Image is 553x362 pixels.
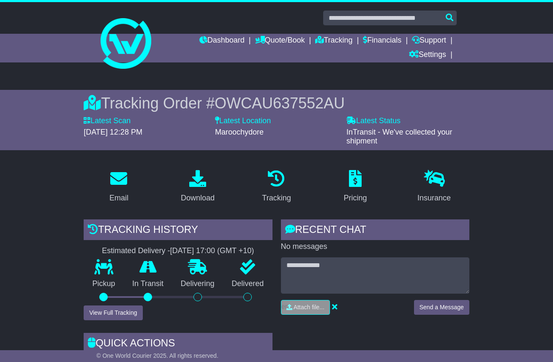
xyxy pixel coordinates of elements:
[417,192,451,204] div: Insurance
[412,167,456,207] a: Insurance
[175,167,220,207] a: Download
[363,34,401,48] a: Financials
[262,192,291,204] div: Tracking
[84,219,272,242] div: Tracking history
[199,34,245,48] a: Dashboard
[281,242,469,251] p: No messages
[215,95,345,112] span: OWCAU637552AU
[256,167,296,207] a: Tracking
[181,192,215,204] div: Download
[315,34,352,48] a: Tracking
[170,246,254,256] div: [DATE] 17:00 (GMT +10)
[281,219,469,242] div: RECENT CHAT
[172,279,223,289] p: Delivering
[215,116,271,126] label: Latest Location
[84,128,142,136] span: [DATE] 12:28 PM
[346,116,400,126] label: Latest Status
[84,279,124,289] p: Pickup
[84,246,272,256] div: Estimated Delivery -
[84,333,272,356] div: Quick Actions
[338,167,373,207] a: Pricing
[84,94,469,112] div: Tracking Order #
[414,300,469,315] button: Send a Message
[109,192,128,204] div: Email
[255,34,305,48] a: Quote/Book
[344,192,367,204] div: Pricing
[215,128,264,136] span: Maroochydore
[223,279,272,289] p: Delivered
[104,167,134,207] a: Email
[96,352,218,359] span: © One World Courier 2025. All rights reserved.
[409,48,446,62] a: Settings
[124,279,172,289] p: In Transit
[84,116,131,126] label: Latest Scan
[412,34,446,48] a: Support
[346,128,452,146] span: InTransit - We've collected your shipment
[84,305,142,320] button: View Full Tracking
